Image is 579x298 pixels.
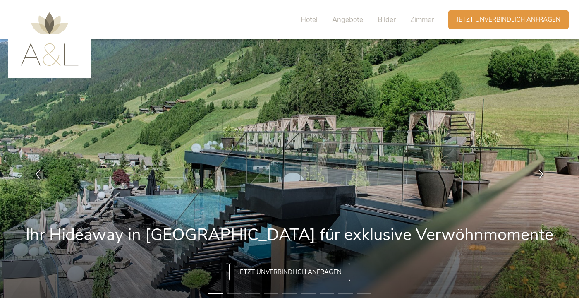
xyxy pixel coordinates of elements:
span: Zimmer [410,15,434,24]
span: Bilder [378,15,396,24]
img: AMONTI & LUNARIS Wellnessresort [21,12,79,66]
span: Jetzt unverbindlich anfragen [457,15,560,24]
span: Jetzt unverbindlich anfragen [238,268,342,276]
span: Hotel [301,15,318,24]
span: Angebote [332,15,363,24]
